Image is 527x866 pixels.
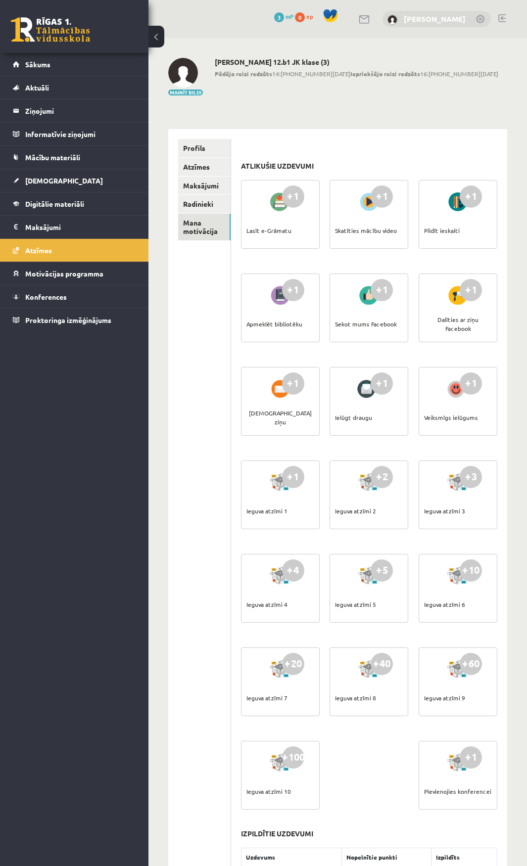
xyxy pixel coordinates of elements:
img: Kirills Aleksejevs [387,15,397,25]
div: +1 [460,185,482,208]
span: Proktoringa izmēģinājums [25,316,111,324]
a: Ziņojumi [13,99,136,122]
div: +20 [282,653,304,675]
div: Ieguva atzīmi 2 [335,494,376,528]
span: 0 [295,12,305,22]
span: 3 [274,12,284,22]
span: mP [286,12,293,20]
a: 3 mP [274,12,293,20]
a: Proktoringa izmēģinājums [13,309,136,331]
b: Iepriekšējo reizi redzēts [350,70,420,78]
div: +100 [282,746,304,769]
div: Ieguva atzīmi 6 [424,587,465,622]
div: Sekot mums Facebook [335,307,397,341]
div: Ieguva atzīmi 8 [335,681,376,715]
b: Pēdējo reizi redzēts [215,70,272,78]
span: Sākums [25,60,50,69]
div: [DEMOGRAPHIC_DATA] ziņu [246,400,314,435]
div: +5 [371,559,393,582]
div: +60 [460,653,482,675]
a: Digitālie materiāli [13,192,136,215]
h3: Atlikušie uzdevumi [241,162,314,170]
h3: Izpildītie uzdevumi [241,829,313,838]
a: Profils [178,139,231,157]
div: Dalīties ar ziņu Facebook [424,307,492,341]
span: 14:[PHONE_NUMBER][DATE] 16:[PHONE_NUMBER][DATE] [215,69,498,78]
span: Aktuāli [25,83,49,92]
a: Informatīvie ziņojumi [13,123,136,145]
div: +1 [282,279,304,301]
span: Atzīmes [25,246,52,255]
a: Motivācijas programma [13,262,136,285]
div: +1 [371,372,393,395]
a: Aktuāli [13,76,136,99]
div: Ielūgt draugu [335,400,372,435]
div: Ieguva atzīmi 7 [246,681,287,715]
a: Mācību materiāli [13,146,136,169]
div: +3 [460,466,482,488]
a: Atzīmes [13,239,136,262]
span: Konferences [25,292,67,301]
div: +1 [460,746,482,769]
a: Mana motivācija [178,214,231,240]
div: Ieguva atzīmi 1 [246,494,287,528]
div: +1 [371,279,393,301]
div: Skatīties mācību video [335,213,397,248]
div: +1 [282,185,304,208]
div: +2 [371,466,393,488]
span: Motivācijas programma [25,269,103,278]
a: Radinieki [178,195,231,213]
legend: Ziņojumi [25,99,136,122]
div: +4 [282,559,304,582]
legend: Informatīvie ziņojumi [25,123,136,145]
div: +1 [460,372,482,395]
a: Maksājumi [178,177,231,195]
img: Kirills Aleksejevs [168,58,198,88]
div: +1 [282,372,304,395]
h2: [PERSON_NAME] 12.b1 JK klase (3) [215,58,498,66]
div: +1 [282,466,304,488]
a: Rīgas 1. Tālmācības vidusskola [11,17,90,42]
div: +40 [371,653,393,675]
div: Ieguva atzīmi 9 [424,681,465,715]
div: Ieguva atzīmi 5 [335,587,376,622]
div: Lasīt e-Grāmatu [246,213,291,248]
span: [DEMOGRAPHIC_DATA] [25,176,103,185]
div: +1 [460,279,482,301]
div: Pievienojies konferencei [424,774,491,809]
a: Sākums [13,53,136,76]
a: Konferences [13,285,136,308]
legend: Maksājumi [25,216,136,238]
a: [PERSON_NAME] [404,14,466,24]
div: Ieguva atzīmi 3 [424,494,465,528]
div: +1 [371,185,393,208]
a: Atzīmes [178,158,231,176]
div: Ieguva atzīmi 10 [246,774,291,809]
span: Digitālie materiāli [25,199,84,208]
a: Maksājumi [13,216,136,238]
span: xp [306,12,313,20]
div: Apmeklēt bibliotēku [246,307,302,341]
div: +10 [460,559,482,582]
button: Mainīt bildi [168,90,203,95]
div: Pildīt ieskaiti [424,213,460,248]
a: [DEMOGRAPHIC_DATA] [13,169,136,192]
div: Veiksmīgs ielūgums [424,400,478,435]
div: Ieguva atzīmi 4 [246,587,287,622]
span: Mācību materiāli [25,153,80,162]
a: 0 xp [295,12,318,20]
